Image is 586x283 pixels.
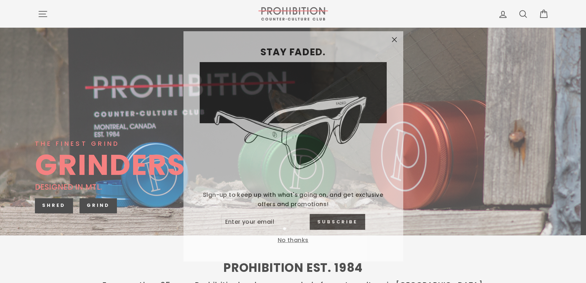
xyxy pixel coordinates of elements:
[221,209,310,225] input: Enter your email
[317,214,357,221] span: Subscribe
[310,209,365,225] button: Subscribe
[200,186,387,204] p: Sign-up to keep up with what's going on, and get exclusive offers and promotions!
[200,43,387,52] h3: STAY FADED.
[276,231,311,241] button: No thanks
